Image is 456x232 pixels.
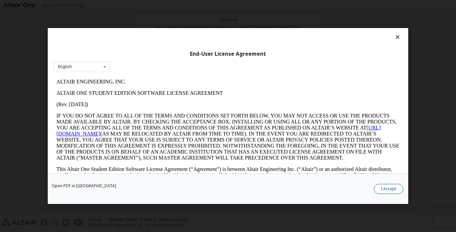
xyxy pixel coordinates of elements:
[3,14,346,20] p: ALTAIR ONE STUDENT EDITION SOFTWARE LICENSE AGREEMENT
[3,49,327,60] a: [URL][DOMAIN_NAME]
[52,184,116,188] a: Open PDF in [GEOGRAPHIC_DATA]
[3,25,346,31] p: (Rev. [DATE])
[58,65,72,69] div: English
[3,37,346,85] p: IF YOU DO NOT AGREE TO ALL OF THE TERMS AND CONDITIONS SET FORTH BELOW, YOU MAY NOT ACCESS OR USE...
[374,184,403,194] button: I Accept
[3,3,346,9] p: ALTAIR ENGINEERING, INC.
[54,51,402,57] div: End-User License Agreement
[3,90,346,114] p: This Altair One Student Edition Software License Agreement (“Agreement”) is between Altair Engine...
